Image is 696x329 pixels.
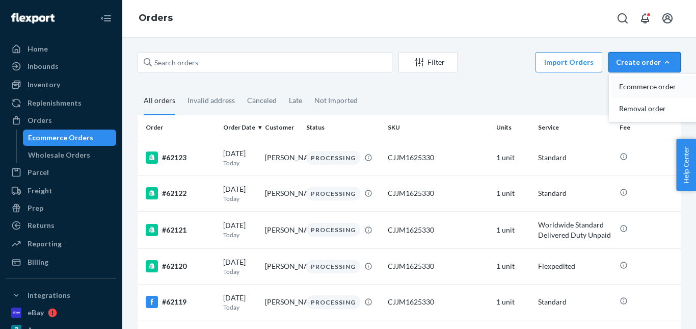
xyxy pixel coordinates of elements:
[223,303,257,312] p: Today
[223,220,257,239] div: [DATE]
[261,140,303,175] td: [PERSON_NAME]
[492,115,534,140] th: Units
[261,248,303,284] td: [PERSON_NAME]
[306,295,360,309] div: PROCESSING
[6,41,116,57] a: Home
[23,147,117,163] a: Wholesale Orders
[6,287,116,303] button: Integrations
[223,159,257,167] p: Today
[6,236,116,252] a: Reporting
[261,175,303,211] td: [PERSON_NAME]
[223,194,257,203] p: Today
[538,261,611,271] p: Flexpedited
[223,184,257,203] div: [DATE]
[492,284,534,320] td: 1 unit
[138,115,219,140] th: Order
[492,140,534,175] td: 1 unit
[146,260,215,272] div: #62120
[388,297,488,307] div: CJJM1625330
[28,115,52,125] div: Orders
[28,239,62,249] div: Reporting
[538,220,611,240] p: Worldwide Standard Delivered Duty Unpaid
[6,183,116,199] a: Freight
[676,139,696,191] button: Help Center
[6,164,116,181] a: Parcel
[536,52,602,72] button: Import Orders
[28,290,70,300] div: Integrations
[261,284,303,320] td: [PERSON_NAME]
[615,115,681,140] th: Fee
[388,261,488,271] div: CJJM1625330
[139,12,173,23] a: Orders
[28,257,48,267] div: Billing
[388,225,488,235] div: CJJM1625330
[492,211,534,248] td: 1 unit
[146,187,215,199] div: #62122
[388,153,488,163] div: CJJM1625330
[144,87,175,115] div: All orders
[538,153,611,163] p: Standard
[388,188,488,198] div: CJJM1625330
[538,188,611,198] p: Standard
[302,115,384,140] th: Status
[11,13,55,23] img: Flexport logo
[130,4,181,33] ol: breadcrumbs
[28,98,82,108] div: Replenishments
[23,130,117,146] a: Ecommerce Orders
[492,175,534,211] td: 1 unit
[28,150,90,160] div: Wholesale Orders
[314,87,358,114] div: Not Imported
[6,77,116,93] a: Inventory
[6,217,116,234] a: Returns
[384,115,492,140] th: SKU
[223,267,257,276] p: Today
[6,58,116,74] a: Inbounds
[146,224,215,236] div: #62121
[146,151,215,164] div: #62123
[399,57,457,67] div: Filter
[223,148,257,167] div: [DATE]
[188,87,235,114] div: Invalid address
[619,105,682,112] span: Removal order
[398,52,458,72] button: Filter
[247,87,277,114] div: Canceled
[6,95,116,111] a: Replenishments
[538,297,611,307] p: Standard
[608,52,681,72] button: Create orderEcommerce orderRemoval order
[6,112,116,129] a: Orders
[28,220,55,231] div: Returns
[96,8,116,29] button: Close Navigation
[6,254,116,270] a: Billing
[28,44,48,54] div: Home
[657,8,678,29] button: Open account menu
[28,203,43,213] div: Prep
[219,115,261,140] th: Order Date
[146,296,215,308] div: #62119
[28,80,60,90] div: Inventory
[28,167,49,178] div: Parcel
[619,83,682,90] span: Ecommerce order
[306,151,360,165] div: PROCESSING
[28,61,59,71] div: Inbounds
[289,87,302,114] div: Late
[306,187,360,200] div: PROCESSING
[138,52,392,72] input: Search orders
[306,223,360,237] div: PROCESSING
[261,211,303,248] td: [PERSON_NAME]
[28,186,52,196] div: Freight
[223,257,257,276] div: [DATE]
[616,57,673,67] div: Create order
[265,123,299,132] div: Customer
[28,308,44,318] div: eBay
[6,305,116,321] a: eBay
[6,200,116,216] a: Prep
[28,133,93,143] div: Ecommerce Orders
[223,231,257,239] p: Today
[223,293,257,312] div: [DATE]
[306,260,360,273] div: PROCESSING
[492,248,534,284] td: 1 unit
[534,115,615,140] th: Service
[635,8,655,29] button: Open notifications
[612,8,633,29] button: Open Search Box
